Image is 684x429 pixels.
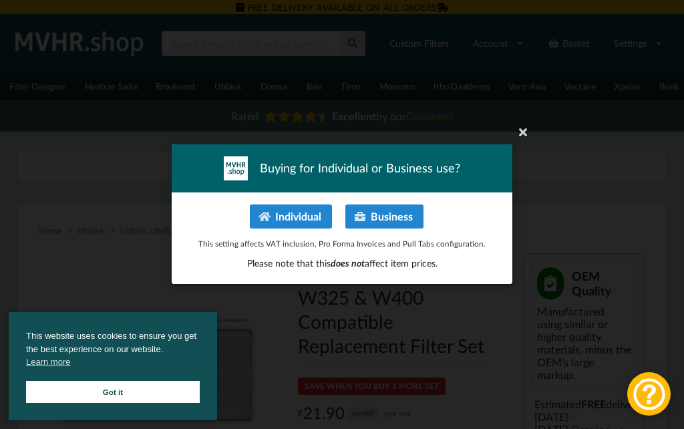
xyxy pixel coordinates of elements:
button: Business [345,204,423,229]
a: Got it cookie [26,381,200,403]
button: Individual [250,204,332,229]
div: cookieconsent [9,312,217,420]
img: mvhr-inverted.png [224,156,248,180]
span: does not [331,258,365,269]
span: Buying for Individual or Business use? [260,160,460,177]
a: cookies - Learn more [26,355,70,369]
span: This website uses cookies to ensure you get the best experience on our website. [26,329,200,372]
p: This setting affects VAT inclusion, Pro Forma Invoices and Pull Tabs configuration. [186,238,498,249]
p: Please note that this affect item prices. [186,257,498,271]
